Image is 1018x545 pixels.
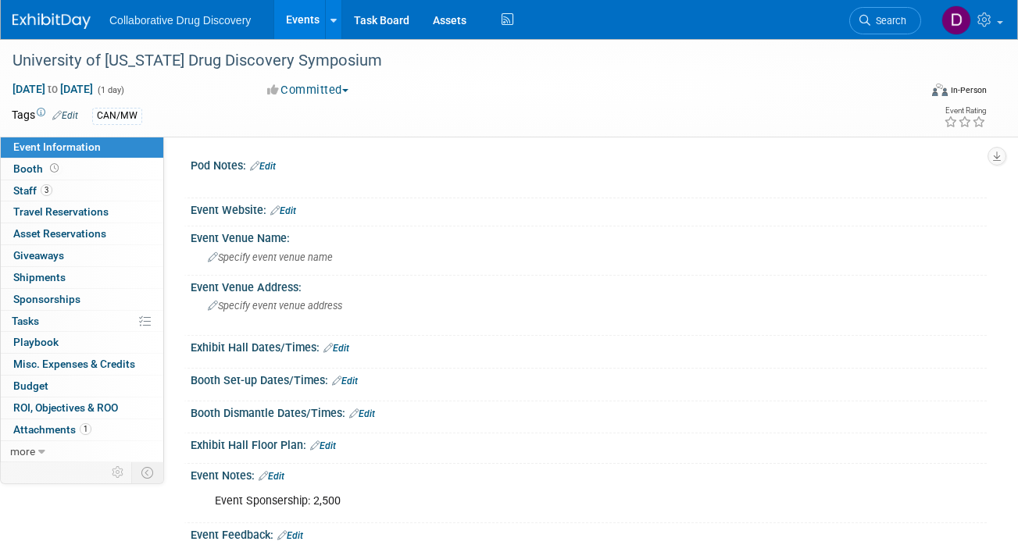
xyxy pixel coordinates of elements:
a: Search [849,7,921,34]
span: Attachments [13,423,91,436]
span: Staff [13,184,52,197]
div: Exhibit Hall Floor Plan: [191,433,987,454]
a: Misc. Expenses & Credits [1,354,163,375]
span: Booth [13,162,62,175]
a: Attachments1 [1,419,163,440]
div: University of [US_STATE] Drug Discovery Symposium [7,47,904,75]
div: Event Feedback: [191,523,987,543]
a: Staff3 [1,180,163,201]
a: Playbook [1,332,163,353]
div: Event Rating [944,107,986,115]
a: Edit [52,110,78,121]
span: ROI, Objectives & ROO [13,401,118,414]
a: Booth [1,159,163,180]
button: Committed [262,82,355,98]
a: Edit [250,161,276,172]
a: Edit [349,408,375,419]
span: [DATE] [DATE] [12,82,94,96]
span: Budget [13,379,48,392]
span: more [10,445,35,458]
div: Event Format [844,81,987,105]
a: Edit [277,530,303,541]
span: Event Information [13,141,101,153]
a: Edit [259,471,284,482]
div: In-Person [950,84,987,96]
div: Pod Notes: [191,154,987,174]
span: Travel Reservations [13,205,109,218]
img: Format-Inperson.png [932,84,948,96]
td: Toggle Event Tabs [132,462,164,483]
a: ROI, Objectives & ROO [1,397,163,419]
span: Tasks [12,315,39,327]
a: Edit [323,343,349,354]
span: Collaborative Drug Discovery [109,14,251,27]
span: (1 day) [96,85,124,95]
div: Booth Set-up Dates/Times: [191,369,987,389]
span: 3 [41,184,52,196]
img: Daniel Castro [941,5,971,35]
span: to [45,83,60,95]
span: 1 [80,423,91,435]
a: Edit [310,440,336,451]
a: Budget [1,376,163,397]
span: Booth not reserved yet [47,162,62,174]
td: Personalize Event Tab Strip [105,462,132,483]
a: Edit [270,205,296,216]
span: Specify event venue address [208,300,342,312]
span: Shipments [13,271,66,283]
a: Shipments [1,267,163,288]
a: Event Information [1,137,163,158]
div: Event Sponsership: 2,500 [204,486,830,517]
span: Specify event venue name [208,251,333,263]
a: Travel Reservations [1,201,163,223]
a: Edit [332,376,358,386]
a: Tasks [1,311,163,332]
a: Asset Reservations [1,223,163,244]
div: Event Venue Address: [191,276,987,295]
a: more [1,441,163,462]
span: Giveaways [13,249,64,262]
span: Search [870,15,906,27]
a: Giveaways [1,245,163,266]
img: ExhibitDay [13,13,91,29]
a: Sponsorships [1,289,163,310]
div: CAN/MW [92,108,142,124]
div: Event Website: [191,198,987,219]
div: Exhibit Hall Dates/Times: [191,336,987,356]
span: Asset Reservations [13,227,106,240]
span: Sponsorships [13,293,80,305]
div: Booth Dismantle Dates/Times: [191,401,987,422]
span: Playbook [13,336,59,348]
div: Event Notes: [191,464,987,484]
span: Misc. Expenses & Credits [13,358,135,370]
div: Event Venue Name: [191,226,987,246]
td: Tags [12,107,78,125]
